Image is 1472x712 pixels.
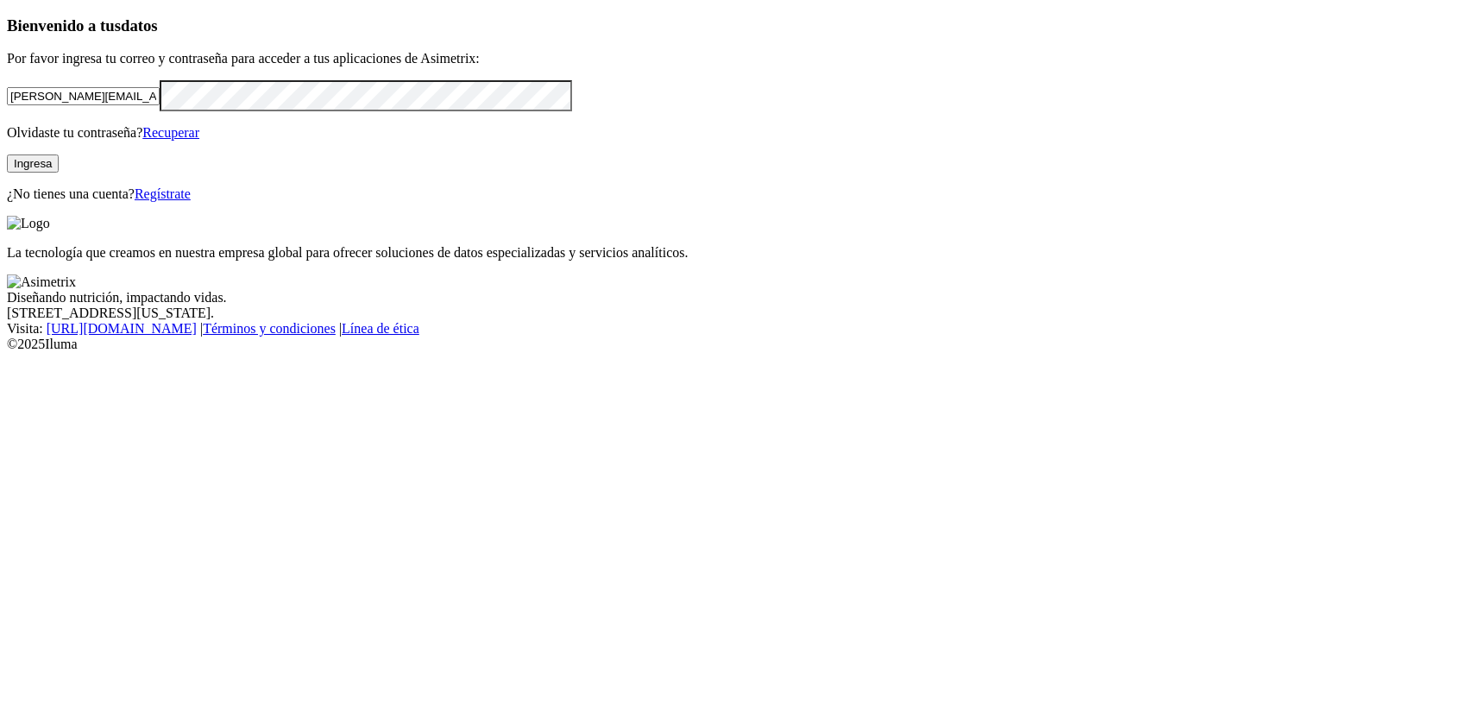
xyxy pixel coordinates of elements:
[7,51,1465,66] p: Por favor ingresa tu correo y contraseña para acceder a tus aplicaciones de Asimetrix:
[7,290,1465,306] div: Diseñando nutrición, impactando vidas.
[7,245,1465,261] p: La tecnología que creamos en nuestra empresa global para ofrecer soluciones de datos especializad...
[203,321,336,336] a: Términos y condiciones
[7,216,50,231] img: Logo
[7,16,1465,35] h3: Bienvenido a tus
[7,87,160,105] input: Tu correo
[121,16,158,35] span: datos
[7,337,1465,352] div: © 2025 Iluma
[7,154,59,173] button: Ingresa
[7,306,1465,321] div: [STREET_ADDRESS][US_STATE].
[7,321,1465,337] div: Visita : | |
[7,274,76,290] img: Asimetrix
[135,186,191,201] a: Regístrate
[7,186,1465,202] p: ¿No tienes una cuenta?
[342,321,419,336] a: Línea de ética
[142,125,199,140] a: Recuperar
[7,125,1465,141] p: Olvidaste tu contraseña?
[47,321,197,336] a: [URL][DOMAIN_NAME]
